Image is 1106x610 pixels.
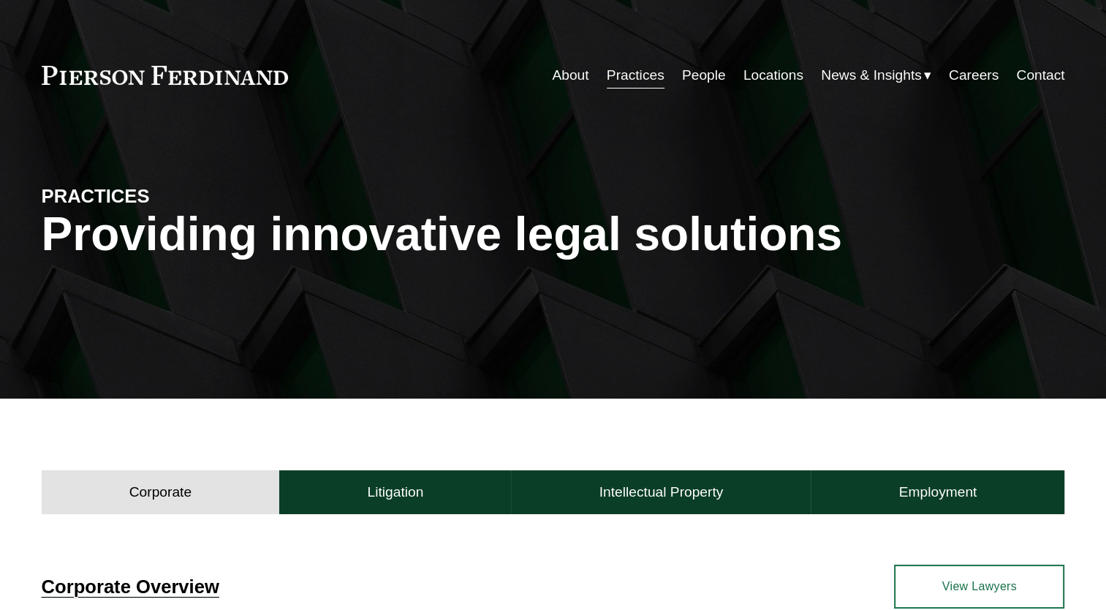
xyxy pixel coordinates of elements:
[821,63,922,89] span: News & Insights
[42,184,298,208] h4: PRACTICES
[899,483,977,501] h4: Employment
[599,483,724,501] h4: Intellectual Property
[894,565,1064,609] a: View Lawyers
[367,483,423,501] h4: Litigation
[607,61,664,89] a: Practices
[949,61,999,89] a: Careers
[743,61,803,89] a: Locations
[552,61,588,89] a: About
[129,483,192,501] h4: Corporate
[821,61,931,89] a: folder dropdown
[1016,61,1064,89] a: Contact
[682,61,726,89] a: People
[42,208,1065,261] h1: Providing innovative legal solutions
[42,576,219,597] a: Corporate Overview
